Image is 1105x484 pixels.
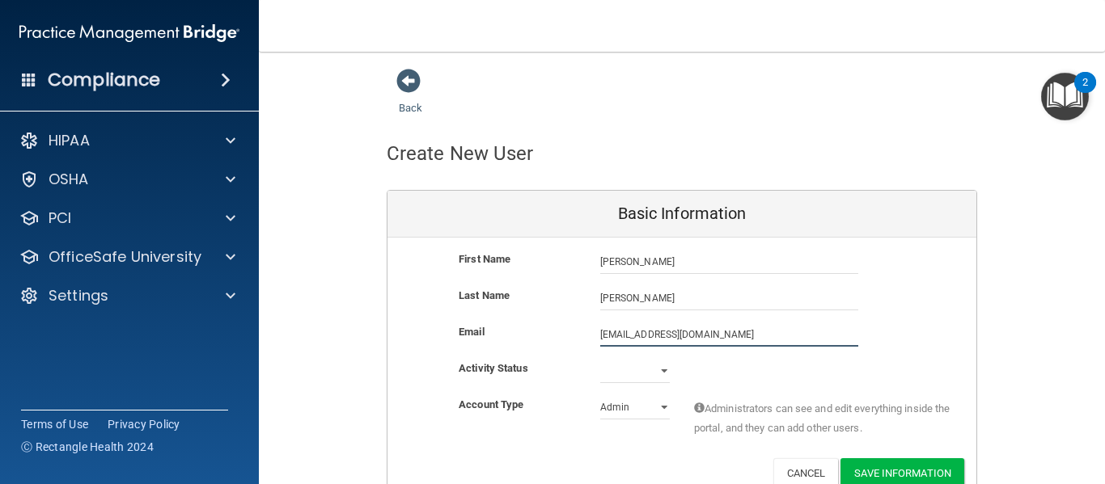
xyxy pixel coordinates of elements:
[694,399,952,438] span: Administrators can see and edit everything inside the portal, and they can add other users.
[49,170,89,189] p: OSHA
[108,416,180,432] a: Privacy Policy
[387,191,976,238] div: Basic Information
[19,17,239,49] img: PMB logo
[459,253,510,265] b: First Name
[1082,82,1088,103] div: 2
[459,326,485,338] b: Email
[459,362,528,374] b: Activity Status
[49,131,90,150] p: HIPAA
[19,247,235,267] a: OfficeSafe University
[49,286,108,305] p: Settings
[21,439,154,455] span: Ⓒ Rectangle Health 2024
[459,289,510,301] b: Last Name
[19,131,235,150] a: HIPAA
[399,82,422,114] a: Back
[21,416,88,432] a: Terms of Use
[49,208,71,228] p: PCI
[825,369,1086,434] iframe: Drift Widget Chat Controller
[49,247,201,267] p: OfficeSafe University
[387,143,534,164] h4: Create New User
[19,208,235,228] a: PCI
[459,398,523,410] b: Account Type
[19,170,235,189] a: OSHA
[19,286,235,305] a: Settings
[48,69,160,91] h4: Compliance
[1041,73,1089,120] button: Open Resource Center, 2 new notifications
